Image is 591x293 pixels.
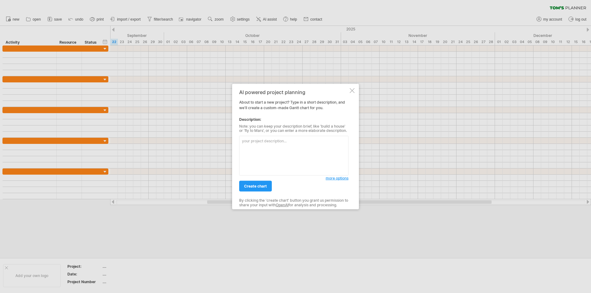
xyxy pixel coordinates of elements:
[239,181,272,192] a: create chart
[239,89,348,204] div: About to start a new project? Type in a short description, and we'll create a custom-made Gantt c...
[239,198,348,207] div: By clicking the 'create chart' button you grant us permission to share your input with for analys...
[244,184,267,188] span: create chart
[326,176,348,181] a: more options
[239,124,348,133] div: Note: you can keep your description brief, like 'build a house' or 'fly to Mars', or you can ente...
[239,117,348,122] div: Description:
[276,202,288,207] a: OpenAI
[239,89,348,95] div: AI powered project planning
